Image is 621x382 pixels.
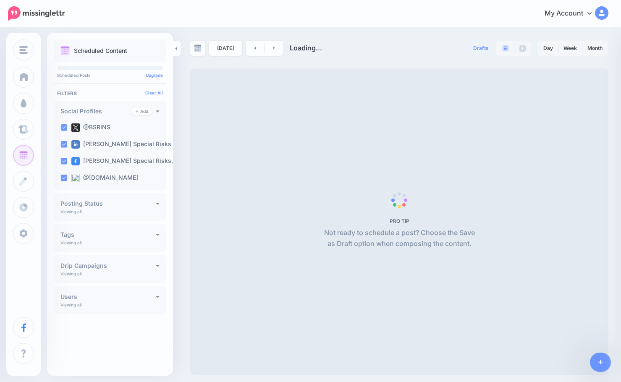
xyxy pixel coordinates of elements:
[60,240,81,245] p: Viewing all
[60,271,81,276] p: Viewing all
[57,73,163,77] p: Scheduled Posts
[60,302,81,307] p: Viewing all
[71,174,80,182] img: bluesky-square.png
[502,45,509,52] img: paragraph-boxed.png
[473,46,489,51] span: Drafts
[60,201,156,207] h4: Posting Status
[290,44,322,52] span: Loading...
[74,48,127,54] p: Scheduled Content
[558,42,582,55] a: Week
[60,294,156,300] h4: Users
[582,42,608,55] a: Month
[71,157,180,165] label: [PERSON_NAME] Special Risks, …
[146,73,163,78] a: Upgrade
[60,263,156,269] h4: Drip Campaigns
[519,45,526,52] img: facebook-grey-square.png
[71,157,80,165] img: facebook-square.png
[8,6,65,21] img: Missinglettr
[57,90,163,97] h4: Filters
[538,42,558,55] a: Day
[71,140,80,149] img: linkedin-square.png
[60,209,81,214] p: Viewing all
[132,107,152,115] a: Add
[71,174,138,182] label: @[DOMAIN_NAME]
[145,90,163,95] a: Clear All
[71,140,181,149] label: [PERSON_NAME] Special Risks (…
[321,228,478,249] p: Not ready to schedule a post? Choose the Save as Draft option when composing the content.
[60,46,70,55] img: calendar.png
[71,123,80,132] img: twitter-square.png
[321,218,478,224] h5: PRO TIP
[209,41,242,56] a: [DATE]
[60,232,156,238] h4: Tags
[468,41,494,56] a: Drafts
[19,46,28,54] img: menu.png
[71,123,110,132] label: @BSRINS
[60,108,132,114] h4: Social Profiles
[536,3,608,24] a: My Account
[194,44,202,52] img: calendar-grey-darker.png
